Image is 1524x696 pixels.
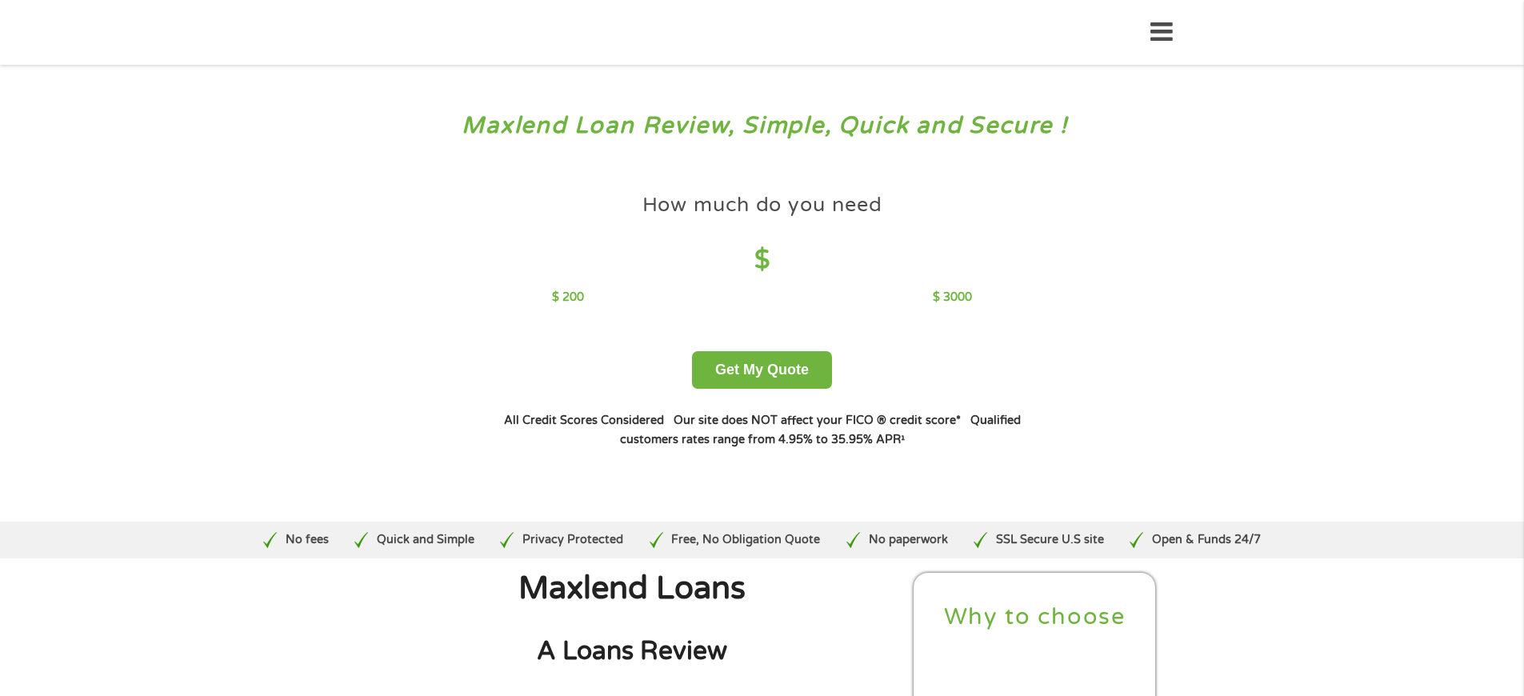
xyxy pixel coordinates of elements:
strong: Our site does NOT affect your FICO ® credit score* [674,414,961,427]
p: No paperwork [869,531,948,549]
span: Maxlend Loans [518,570,746,607]
h3: Maxlend Loan Review, Simple, Quick and Secure ! [46,111,1478,141]
h2: Why to choose [927,602,1143,632]
p: No fees [286,531,329,549]
p: $ 200 [552,289,584,306]
p: Privacy Protected [522,531,623,549]
h4: How much do you need [642,192,882,218]
p: Open & Funds 24/7 [1152,531,1261,549]
button: Get My Quote [692,351,832,389]
p: Free, No Obligation Quote [671,531,820,549]
strong: All Credit Scores Considered [504,414,664,427]
h4: $ [552,244,972,277]
p: SSL Secure U.S site [996,531,1104,549]
p: $ 3000 [933,289,972,306]
p: Quick and Simple [377,531,474,549]
h2: A Loans Review [366,635,898,668]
